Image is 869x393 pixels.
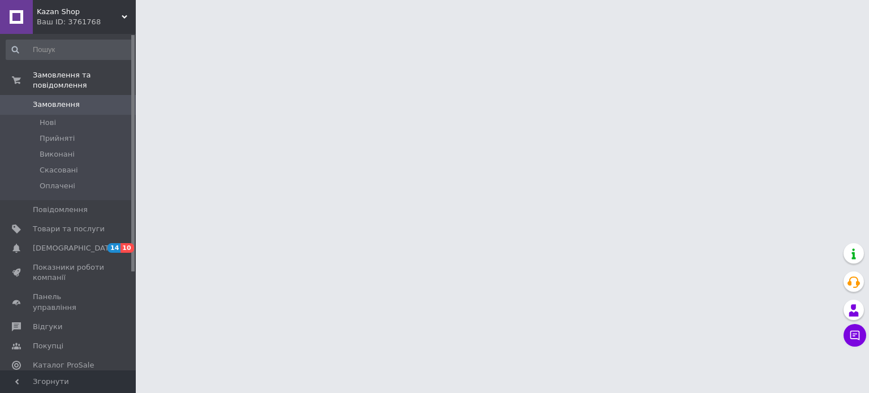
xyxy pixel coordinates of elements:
span: [DEMOGRAPHIC_DATA] [33,243,117,253]
input: Пошук [6,40,134,60]
span: Відгуки [33,322,62,332]
span: Покупці [33,341,63,351]
span: Повідомлення [33,205,88,215]
span: Каталог ProSale [33,360,94,370]
button: Чат з покупцем [844,324,866,347]
span: Виконані [40,149,75,159]
span: Прийняті [40,133,75,144]
span: Замовлення та повідомлення [33,70,136,90]
span: Скасовані [40,165,78,175]
span: Товари та послуги [33,224,105,234]
div: Ваш ID: 3761768 [37,17,136,27]
span: Нові [40,118,56,128]
span: 14 [107,243,121,253]
span: Kazan Shop [37,7,122,17]
span: Замовлення [33,100,80,110]
span: Показники роботи компанії [33,262,105,283]
span: Панель управління [33,292,105,312]
span: Оплачені [40,181,75,191]
span: 10 [121,243,134,253]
